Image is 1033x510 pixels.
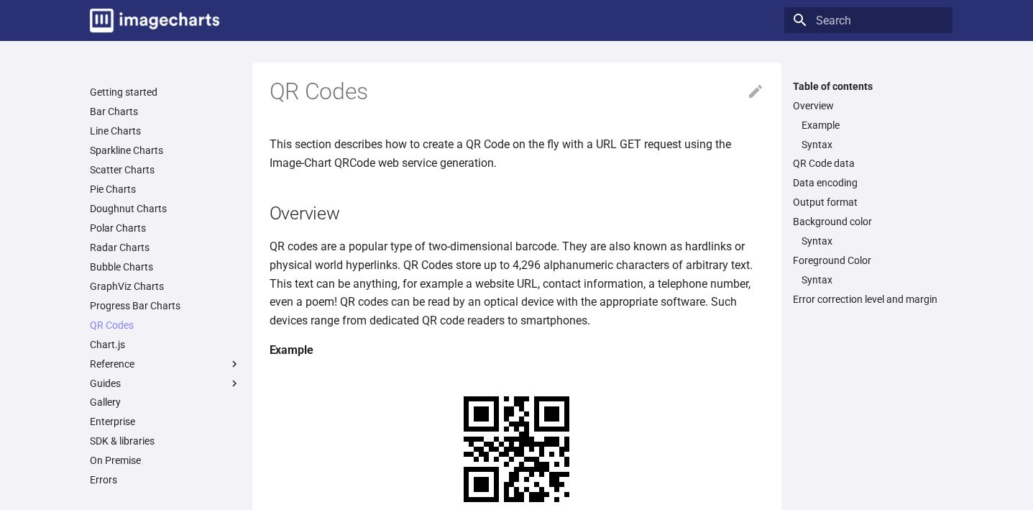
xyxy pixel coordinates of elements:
img: logo [90,9,219,32]
a: Image-Charts documentation [84,3,225,38]
a: Sparkline Charts [90,144,241,157]
p: QR codes are a popular type of two-dimensional barcode. They are also known as hardlinks or physi... [270,237,764,329]
a: Background color [793,215,944,228]
nav: Background color [793,234,944,247]
a: QR Code data [793,157,944,170]
a: Data encoding [793,176,944,189]
h1: QR Codes [270,77,764,107]
a: SDK & libraries [90,434,241,447]
p: This section describes how to create a QR Code on the fly with a URL GET request using the Image-... [270,135,764,172]
a: Foreground Color [793,254,944,267]
label: Reference [90,358,241,370]
input: Search [784,7,952,33]
h4: Example [270,341,764,360]
a: Gallery [90,396,241,409]
a: Progress Bar Charts [90,299,241,312]
nav: Overview [793,119,944,151]
a: On Premise [90,454,241,467]
a: Polar Charts [90,222,241,234]
a: Getting started [90,86,241,99]
a: Enterprise [90,415,241,428]
a: Bubble Charts [90,260,241,273]
a: Pie Charts [90,183,241,196]
a: Scatter Charts [90,163,241,176]
a: Syntax [802,234,944,247]
a: Radar Charts [90,241,241,254]
label: Guides [90,377,241,390]
a: Example [802,119,944,132]
label: Table of contents [784,80,952,93]
a: GraphViz Charts [90,280,241,293]
a: Output format [793,196,944,209]
h2: Overview [270,201,764,226]
a: Error correction level and margin [793,293,944,306]
a: Syntax [802,273,944,286]
nav: Foreground Color [793,273,944,286]
a: Line Charts [90,124,241,137]
a: Doughnut Charts [90,202,241,215]
nav: Table of contents [784,80,952,306]
a: Syntax [802,138,944,151]
a: Bar Charts [90,105,241,118]
a: Chart.js [90,338,241,351]
a: Errors [90,473,241,486]
a: Overview [793,99,944,112]
a: QR Codes [90,319,241,332]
